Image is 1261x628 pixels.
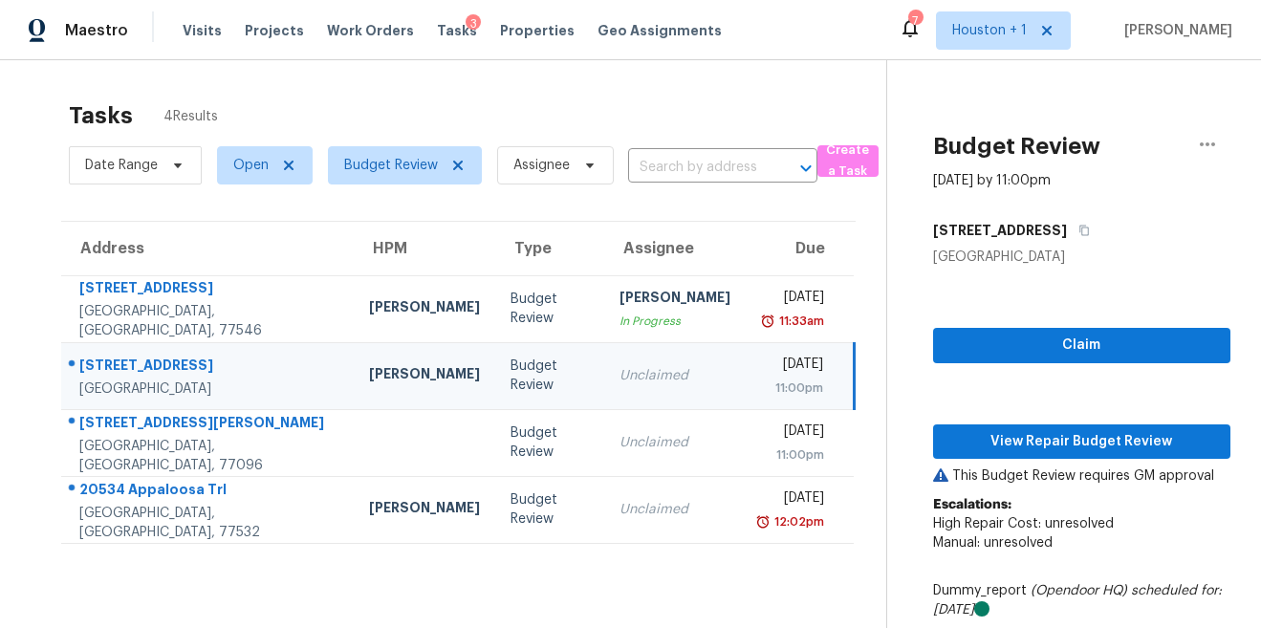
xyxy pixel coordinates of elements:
[761,379,823,398] div: 11:00pm
[183,21,222,40] span: Visits
[933,581,1230,619] div: Dummy_report
[948,430,1215,454] span: View Repair Budget Review
[755,512,771,531] img: Overdue Alarm Icon
[620,288,730,312] div: [PERSON_NAME]
[933,517,1114,531] span: High Repair Cost: unresolved
[793,155,819,182] button: Open
[620,500,730,519] div: Unclaimed
[344,156,438,175] span: Budget Review
[761,445,825,465] div: 11:00pm
[245,21,304,40] span: Projects
[775,312,824,331] div: 11:33am
[598,21,722,40] span: Geo Assignments
[79,504,338,542] div: [GEOGRAPHIC_DATA], [GEOGRAPHIC_DATA], 77532
[933,221,1067,240] h5: [STREET_ADDRESS]
[466,14,481,33] div: 3
[369,498,480,522] div: [PERSON_NAME]
[79,356,338,379] div: [STREET_ADDRESS]
[620,433,730,452] div: Unclaimed
[65,21,128,40] span: Maestro
[933,328,1230,363] button: Claim
[620,312,730,331] div: In Progress
[620,366,730,385] div: Unclaimed
[933,137,1100,156] h2: Budget Review
[79,278,338,302] div: [STREET_ADDRESS]
[817,145,879,177] button: Create a Task
[933,584,1222,617] i: scheduled for: [DATE]
[604,222,746,275] th: Assignee
[233,156,269,175] span: Open
[79,437,338,475] div: [GEOGRAPHIC_DATA], [GEOGRAPHIC_DATA], 77096
[495,222,603,275] th: Type
[511,490,588,529] div: Budget Review
[1117,21,1232,40] span: [PERSON_NAME]
[933,171,1051,190] div: [DATE] by 11:00pm
[327,21,414,40] span: Work Orders
[933,498,1011,511] b: Escalations:
[933,536,1053,550] span: Manual: unresolved
[500,21,575,40] span: Properties
[933,424,1230,460] button: View Repair Budget Review
[761,288,825,312] div: [DATE]
[761,355,823,379] div: [DATE]
[628,153,764,183] input: Search by address
[908,11,922,31] div: 7
[369,297,480,321] div: [PERSON_NAME]
[511,290,588,328] div: Budget Review
[952,21,1027,40] span: Houston + 1
[85,156,158,175] span: Date Range
[79,302,338,340] div: [GEOGRAPHIC_DATA], [GEOGRAPHIC_DATA], 77546
[79,379,338,399] div: [GEOGRAPHIC_DATA]
[79,413,338,437] div: [STREET_ADDRESS][PERSON_NAME]
[437,24,477,37] span: Tasks
[761,422,825,445] div: [DATE]
[771,512,824,531] div: 12:02pm
[69,106,133,125] h2: Tasks
[511,423,588,462] div: Budget Review
[61,222,354,275] th: Address
[746,222,855,275] th: Due
[1031,584,1127,597] i: (Opendoor HQ)
[933,466,1230,486] p: This Budget Review requires GM approval
[369,364,480,388] div: [PERSON_NAME]
[827,140,869,184] span: Create a Task
[760,312,775,331] img: Overdue Alarm Icon
[513,156,570,175] span: Assignee
[761,488,825,512] div: [DATE]
[163,107,218,126] span: 4 Results
[933,248,1230,267] div: [GEOGRAPHIC_DATA]
[511,357,588,395] div: Budget Review
[948,334,1215,357] span: Claim
[79,480,338,504] div: 20534 Appaloosa Trl
[354,222,495,275] th: HPM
